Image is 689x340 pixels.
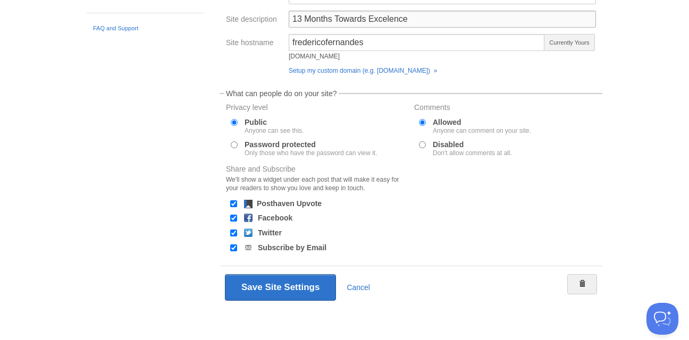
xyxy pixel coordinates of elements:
[245,118,304,134] label: Public
[257,200,322,207] label: Posthaven Upvote
[258,229,282,236] label: Twitter
[433,141,512,156] label: Disabled
[226,175,408,192] div: We'll show a widget under each post that will make it easy for your readers to show you love and ...
[224,90,339,97] legend: What can people do on your site?
[245,150,377,156] div: Only those who have the password can view it.
[226,39,282,49] label: Site hostname
[646,303,678,335] iframe: Help Scout Beacon - Open
[544,34,595,51] span: Currently Yours
[433,127,531,134] div: Anyone can comment on your site.
[244,228,253,237] img: twitter.png
[347,283,370,292] a: Cancel
[433,118,531,134] label: Allowed
[225,274,336,301] button: Save Site Settings
[93,24,197,33] a: FAQ and Support
[414,104,596,114] label: Comments
[226,15,282,25] label: Site description
[258,244,326,251] label: Subscribe by Email
[289,53,545,59] div: [DOMAIN_NAME]
[258,214,292,222] label: Facebook
[433,150,512,156] div: Don't allow comments at all.
[244,214,253,222] img: facebook.png
[226,104,408,114] label: Privacy level
[226,165,408,195] label: Share and Subscribe
[289,67,437,74] a: Setup my custom domain (e.g. [DOMAIN_NAME]) »
[245,127,304,134] div: Anyone can see this.
[245,141,377,156] label: Password protected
